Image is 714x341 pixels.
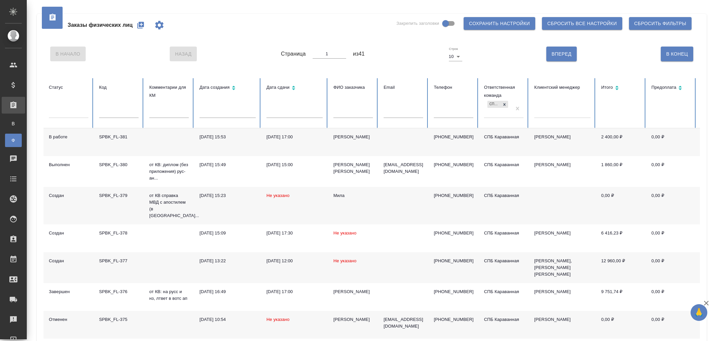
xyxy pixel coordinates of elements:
div: Ответственная команда [484,83,524,99]
div: [DATE] 10:54 [200,316,256,323]
div: Сортировка [651,83,691,93]
td: 9 751,74 ₽ [596,283,646,311]
p: [EMAIL_ADDRESS][DOMAIN_NAME] [384,161,423,175]
a: Ф [5,134,22,147]
p: [EMAIL_ADDRESS][DOMAIN_NAME] [384,316,423,330]
button: Вперед [546,47,577,61]
span: из 41 [353,50,365,58]
div: [DATE] 16:49 [200,288,256,295]
div: 10 [449,52,462,61]
p: [PHONE_NUMBER] [434,192,473,199]
div: [PERSON_NAME] [333,288,373,295]
div: SPBK_FL-381 [99,134,139,140]
p: [PHONE_NUMBER] [434,258,473,264]
div: СПБ Караванная [484,288,524,295]
div: [DATE] 15:49 [200,161,256,168]
div: [DATE] 17:00 [266,288,323,295]
td: 0,00 ₽ [596,311,646,339]
span: Не указано [266,317,290,322]
div: Завершен [49,288,88,295]
td: 0,00 ₽ [646,156,696,187]
div: СПБ Караванная [487,101,501,108]
div: ФИО заказчика [333,83,373,91]
div: Телефон [434,83,473,91]
div: Отменен [49,316,88,323]
div: SPBK_FL-379 [99,192,139,199]
div: [DATE] 15:00 [266,161,323,168]
span: Сохранить настройки [469,19,530,28]
div: Статус [49,83,88,91]
p: от КВ справка МВД с апостилем (в [GEOGRAPHIC_DATA]... [149,192,189,219]
div: СПБ Караванная [484,161,524,168]
td: 6 416,23 ₽ [596,224,646,252]
div: СПБ Караванная [484,134,524,140]
div: SPBK_FL-380 [99,161,139,168]
td: 12 960,00 ₽ [596,252,646,283]
span: В Конец [666,50,688,58]
p: от КВ: диплом (без приложения) рус-ан... [149,161,189,182]
span: Сбросить все настройки [547,19,617,28]
div: Сортировка [601,83,641,93]
span: Не указано [333,258,356,263]
span: 🙏 [693,305,705,320]
div: Создан [49,230,88,236]
div: Сортировка [200,83,256,93]
td: 0,00 ₽ [646,311,696,339]
span: Страница [281,50,306,58]
span: Сбросить фильтры [634,19,686,28]
td: 0,00 ₽ [646,252,696,283]
div: СПБ Караванная [484,192,524,199]
div: SPBK_FL-377 [99,258,139,264]
div: СПБ Караванная [484,316,524,323]
div: Email [384,83,423,91]
span: Вперед [552,50,571,58]
div: СПБ Караванная [484,230,524,236]
div: SPBK_FL-378 [99,230,139,236]
p: [PHONE_NUMBER] [434,316,473,323]
div: Создан [49,258,88,264]
div: Сортировка [266,83,323,93]
td: [PERSON_NAME] [529,311,596,339]
button: В Конец [661,47,693,61]
div: [DATE] 15:23 [200,192,256,199]
div: Создан [49,192,88,199]
td: 2 400,00 ₽ [596,128,646,156]
span: Ф [8,137,18,144]
div: SPBK_FL-375 [99,316,139,323]
td: 0,00 ₽ [596,187,646,224]
div: [DATE] 15:09 [200,230,256,236]
td: [PERSON_NAME] [529,283,596,311]
td: [PERSON_NAME] [529,156,596,187]
td: 0,00 ₽ [646,187,696,224]
p: [PHONE_NUMBER] [434,230,473,236]
span: Заказы физических лиц [68,21,133,29]
div: [DATE] 15:53 [200,134,256,140]
div: [DATE] 17:00 [266,134,323,140]
span: В [8,120,18,127]
div: [DATE] 17:30 [266,230,323,236]
div: [PERSON_NAME] [333,134,373,140]
div: Выполнен [49,161,88,168]
p: [PHONE_NUMBER] [434,161,473,168]
a: В [5,117,22,130]
div: SPBK_FL-376 [99,288,139,295]
button: Сбросить все настройки [542,17,622,30]
div: Клиентский менеджер [534,83,590,91]
button: 🙏 [691,304,707,321]
p: [PHONE_NUMBER] [434,288,473,295]
div: [DATE] 12:00 [266,258,323,264]
button: Сохранить настройки [464,17,535,30]
td: 0,00 ₽ [646,128,696,156]
td: [PERSON_NAME] [529,224,596,252]
div: [PERSON_NAME] [333,316,373,323]
p: от КВ: на русс и нз, лтвет в вотс ап [149,288,189,302]
span: Закрепить заголовки [396,20,439,27]
button: Сбросить фильтры [629,17,692,30]
div: Код [99,83,139,91]
td: 0,00 ₽ [646,283,696,311]
div: Комментарии для КМ [149,83,189,99]
td: 1 860,00 ₽ [596,156,646,187]
td: [PERSON_NAME], [PERSON_NAME] [PERSON_NAME] [529,252,596,283]
div: СПБ Караванная [484,258,524,264]
div: [PERSON_NAME] [PERSON_NAME] [333,161,373,175]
